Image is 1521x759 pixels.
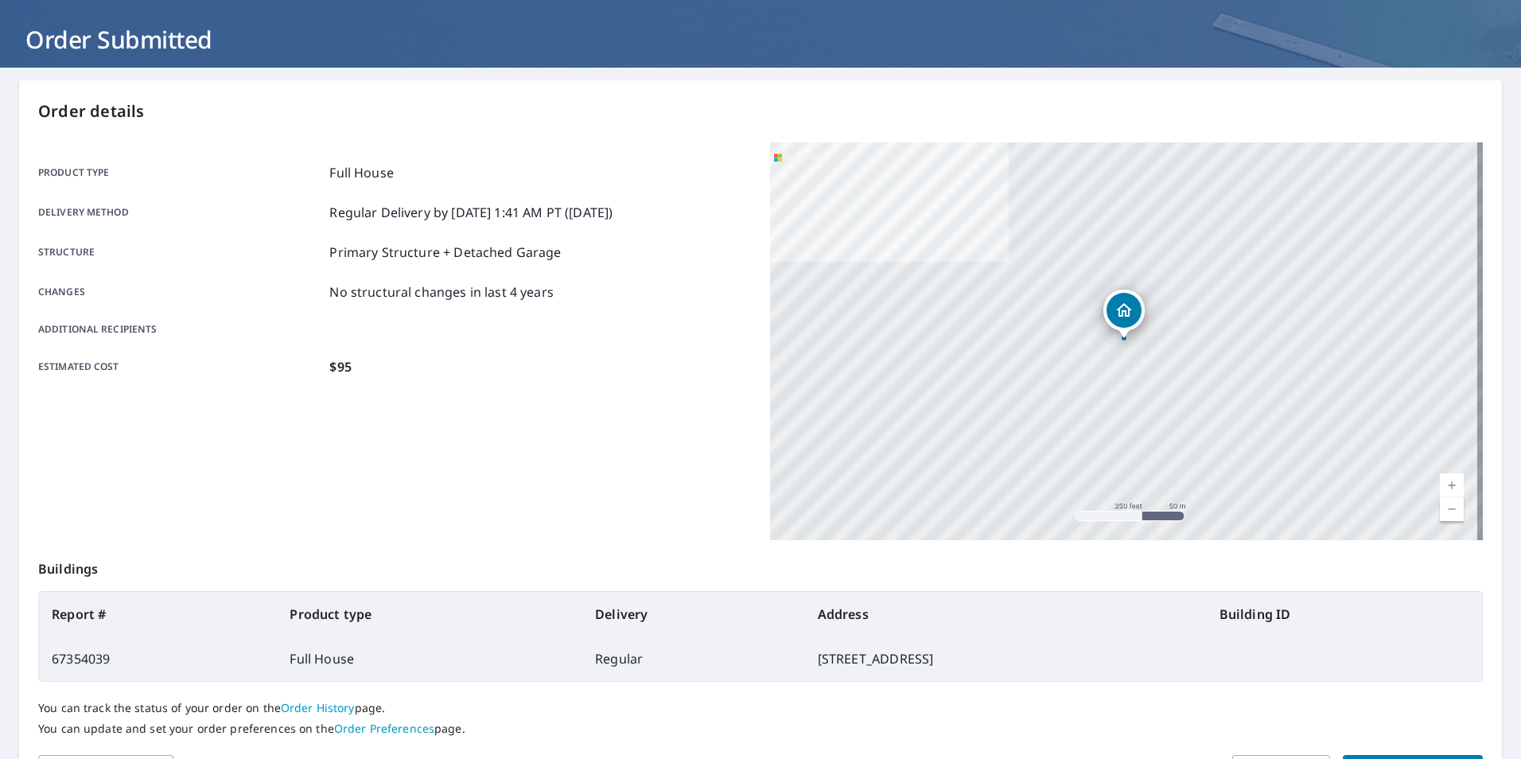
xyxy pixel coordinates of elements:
div: Dropped pin, building 1, Residential property, 17814 Wilderness Cliff Ct Wildwood, MO 63005 [1103,290,1145,339]
p: $95 [329,357,351,376]
th: Delivery [582,592,805,636]
a: Order Preferences [334,721,434,736]
p: Full House [329,163,394,182]
p: Order details [38,99,1483,123]
p: You can update and set your order preferences on the page. [38,722,1483,736]
td: [STREET_ADDRESS] [805,636,1207,681]
p: Changes [38,282,323,302]
td: Full House [277,636,582,681]
a: Current Level 17, Zoom Out [1440,497,1464,521]
h1: Order Submitted [19,23,1502,56]
p: Product type [38,163,323,182]
p: Additional recipients [38,322,323,337]
th: Report # [39,592,277,636]
p: Regular Delivery by [DATE] 1:41 AM PT ([DATE]) [329,203,613,222]
p: Primary Structure + Detached Garage [329,243,561,262]
a: Order History [281,700,355,715]
td: Regular [582,636,805,681]
p: Estimated cost [38,357,323,376]
th: Address [805,592,1207,636]
p: Structure [38,243,323,262]
th: Product type [277,592,582,636]
p: Buildings [38,540,1483,591]
td: 67354039 [39,636,277,681]
p: No structural changes in last 4 years [329,282,554,302]
th: Building ID [1207,592,1482,636]
p: Delivery method [38,203,323,222]
p: You can track the status of your order on the page. [38,701,1483,715]
a: Current Level 17, Zoom In [1440,473,1464,497]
